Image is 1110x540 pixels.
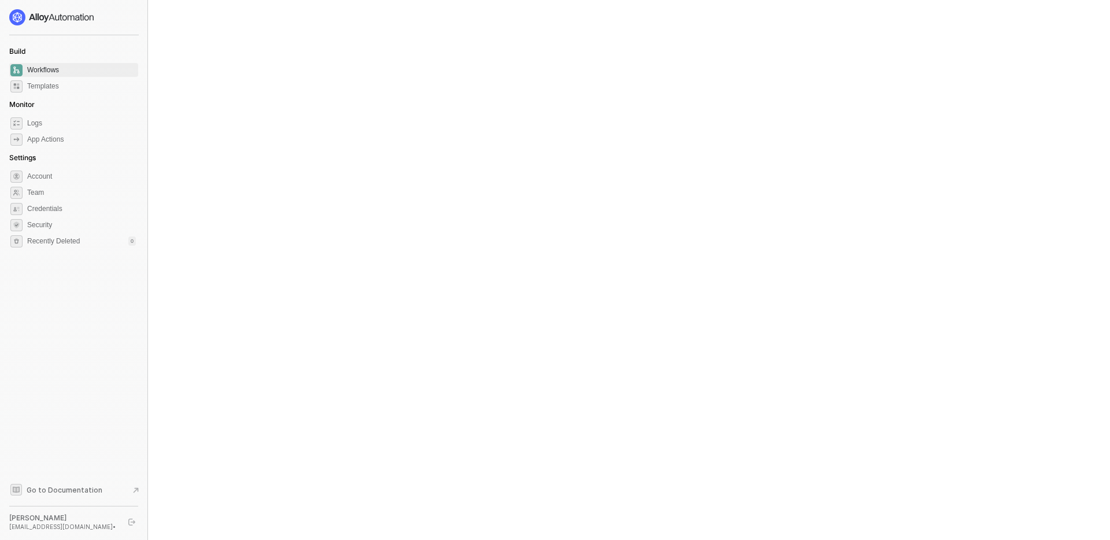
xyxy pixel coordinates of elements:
span: Team [27,186,136,199]
span: marketplace [10,80,23,93]
span: icon-logs [10,117,23,130]
span: Recently Deleted [27,236,80,246]
div: [PERSON_NAME] [9,513,118,523]
span: credentials [10,203,23,215]
span: Build [9,47,25,56]
span: Go to Documentation [27,485,102,495]
span: settings [10,235,23,247]
a: Knowledge Base [9,483,139,497]
span: security [10,219,23,231]
a: logo [9,9,138,25]
div: 0 [128,236,136,246]
div: [EMAIL_ADDRESS][DOMAIN_NAME] • [9,523,118,531]
span: Monitor [9,100,35,109]
span: Workflows [27,63,136,77]
span: Account [27,169,136,183]
span: settings [10,171,23,183]
span: icon-app-actions [10,134,23,146]
span: Credentials [27,202,136,216]
img: logo [9,9,95,25]
div: App Actions [27,135,64,145]
span: document-arrow [130,484,142,496]
span: Settings [9,153,36,162]
span: team [10,187,23,199]
span: Security [27,218,136,232]
span: Templates [27,79,136,93]
span: logout [128,519,135,526]
span: Logs [27,116,136,130]
span: documentation [10,484,22,495]
span: dashboard [10,64,23,76]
